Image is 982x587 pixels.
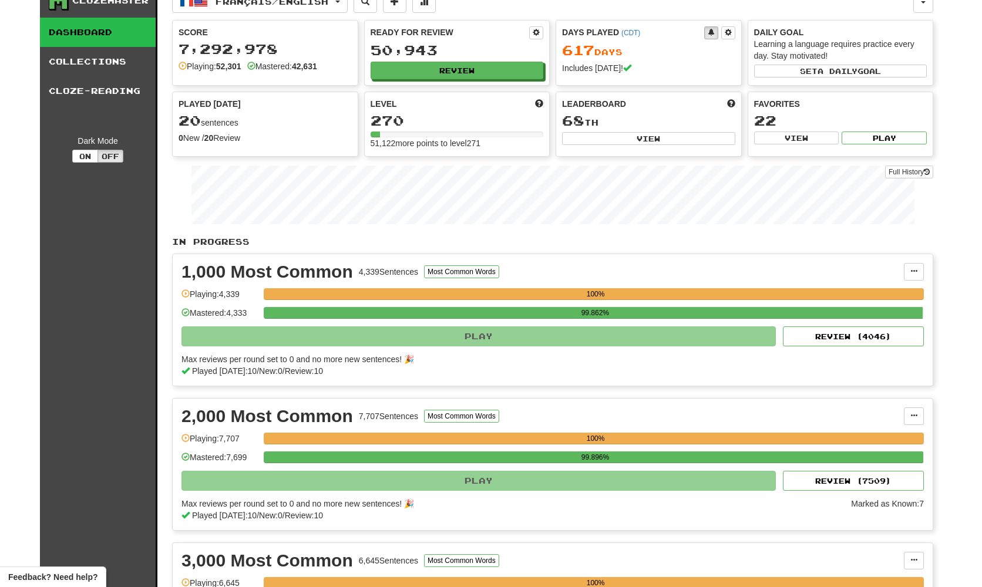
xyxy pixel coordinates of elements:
[359,410,418,422] div: 7,707 Sentences
[179,133,183,143] strong: 0
[371,26,530,38] div: Ready for Review
[40,18,156,47] a: Dashboard
[292,62,317,71] strong: 42,631
[285,366,323,376] span: Review: 10
[424,410,499,423] button: Most Common Words
[181,498,844,510] div: Max reviews per round set to 0 and no more new sentences! 🎉
[754,131,839,144] button: View
[97,150,123,163] button: Off
[371,137,544,149] div: 51,122 more points to level 271
[267,433,924,444] div: 100%
[181,263,353,281] div: 1,000 Most Common
[181,307,258,326] div: Mastered: 4,333
[179,42,352,56] div: 7,292,978
[621,29,640,37] a: (CDT)
[257,366,259,376] span: /
[179,112,201,129] span: 20
[181,407,353,425] div: 2,000 Most Common
[754,65,927,77] button: Seta dailygoal
[181,471,776,491] button: Play
[562,132,735,145] button: View
[885,166,933,178] a: Full History
[818,67,857,75] span: a daily
[424,554,499,567] button: Most Common Words
[179,113,352,129] div: sentences
[562,113,735,129] div: th
[192,511,257,520] span: Played [DATE]: 10
[8,571,97,583] span: Open feedback widget
[283,366,285,376] span: /
[259,366,283,376] span: New: 0
[754,26,927,38] div: Daily Goal
[181,433,258,452] div: Playing: 7,707
[562,26,704,38] div: Days Played
[181,451,258,471] div: Mastered: 7,699
[783,471,924,491] button: Review (7509)
[283,511,285,520] span: /
[842,131,927,144] button: Play
[181,288,258,308] div: Playing: 4,339
[267,307,923,319] div: 99.862%
[179,132,352,144] div: New / Review
[49,135,147,147] div: Dark Mode
[259,511,283,520] span: New: 0
[179,26,352,38] div: Score
[285,511,323,520] span: Review: 10
[192,366,257,376] span: Played [DATE]: 10
[267,288,924,300] div: 100%
[783,326,924,346] button: Review (4046)
[267,451,923,463] div: 99.896%
[359,266,418,278] div: 4,339 Sentences
[371,98,397,110] span: Level
[172,236,933,248] p: In Progress
[371,43,544,58] div: 50,943
[216,62,241,71] strong: 52,301
[371,62,544,79] button: Review
[181,326,776,346] button: Play
[40,47,156,76] a: Collections
[257,511,259,520] span: /
[562,112,584,129] span: 68
[562,62,735,74] div: Includes [DATE]!
[181,552,353,569] div: 3,000 Most Common
[727,98,735,110] span: This week in points, UTC
[247,60,317,72] div: Mastered:
[754,38,927,62] div: Learning a language requires practice every day. Stay motivated!
[371,113,544,128] div: 270
[754,98,927,110] div: Favorites
[40,76,156,106] a: Cloze-Reading
[179,98,241,110] span: Played [DATE]
[535,98,543,110] span: Score more points to level up
[754,113,927,128] div: 22
[424,265,499,278] button: Most Common Words
[359,555,418,566] div: 6,645 Sentences
[851,498,924,521] div: Marked as Known: 7
[181,353,917,365] div: Max reviews per round set to 0 and no more new sentences! 🎉
[562,42,594,58] span: 617
[562,98,626,110] span: Leaderboard
[562,43,735,58] div: Day s
[204,133,214,143] strong: 20
[72,150,98,163] button: On
[179,60,241,72] div: Playing:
